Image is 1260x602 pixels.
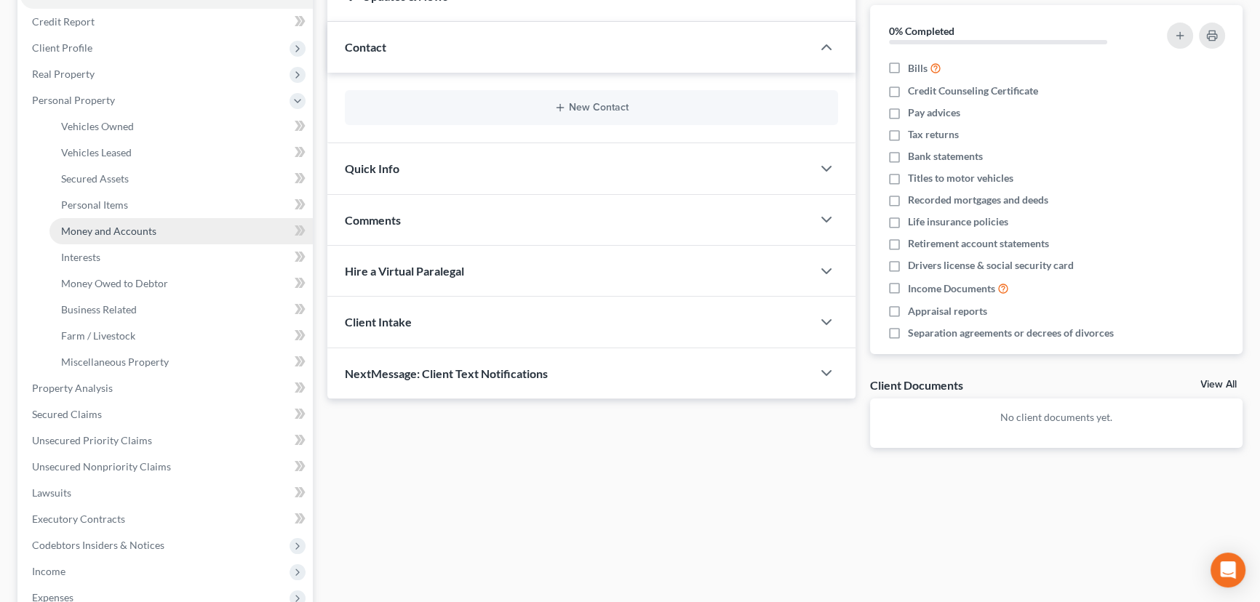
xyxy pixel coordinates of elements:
[32,68,95,80] span: Real Property
[908,236,1049,251] span: Retirement account statements
[32,486,71,499] span: Lawsuits
[32,513,125,525] span: Executory Contracts
[908,105,960,120] span: Pay advices
[49,349,313,375] a: Miscellaneous Property
[61,303,137,316] span: Business Related
[908,84,1038,98] span: Credit Counseling Certificate
[345,213,401,227] span: Comments
[908,193,1048,207] span: Recorded mortgages and deeds
[908,127,959,142] span: Tax returns
[345,315,412,329] span: Client Intake
[49,218,313,244] a: Money and Accounts
[61,172,129,185] span: Secured Assets
[20,9,313,35] a: Credit Report
[32,41,92,54] span: Client Profile
[32,408,102,420] span: Secured Claims
[49,244,313,270] a: Interests
[356,102,826,113] button: New Contact
[20,480,313,506] a: Lawsuits
[49,166,313,192] a: Secured Assets
[61,146,132,158] span: Vehicles Leased
[345,161,399,175] span: Quick Info
[49,270,313,297] a: Money Owed to Debtor
[908,281,995,296] span: Income Documents
[908,258,1074,273] span: Drivers license & social security card
[49,192,313,218] a: Personal Items
[345,264,464,278] span: Hire a Virtual Paralegal
[32,460,171,473] span: Unsecured Nonpriority Claims
[908,214,1008,229] span: Life insurance policies
[32,565,65,577] span: Income
[32,15,95,28] span: Credit Report
[20,454,313,480] a: Unsecured Nonpriority Claims
[32,94,115,106] span: Personal Property
[61,277,168,289] span: Money Owed to Debtor
[908,304,987,318] span: Appraisal reports
[61,120,134,132] span: Vehicles Owned
[882,410,1232,425] p: No client documents yet.
[889,25,954,37] strong: 0% Completed
[32,382,113,394] span: Property Analysis
[61,225,156,237] span: Money and Accounts
[1200,380,1237,390] a: View All
[345,366,548,380] span: NextMessage: Client Text Notifications
[49,113,313,140] a: Vehicles Owned
[908,149,983,164] span: Bank statements
[345,40,386,54] span: Contact
[20,428,313,454] a: Unsecured Priority Claims
[49,140,313,166] a: Vehicles Leased
[32,539,164,551] span: Codebtors Insiders & Notices
[32,434,152,446] span: Unsecured Priority Claims
[20,375,313,401] a: Property Analysis
[908,61,928,76] span: Bills
[1211,553,1245,587] div: Open Intercom Messenger
[908,326,1114,340] span: Separation agreements or decrees of divorces
[20,506,313,532] a: Executory Contracts
[20,401,313,428] a: Secured Claims
[61,356,169,368] span: Miscellaneous Property
[49,297,313,323] a: Business Related
[61,329,135,342] span: Farm / Livestock
[61,198,128,211] span: Personal Items
[49,323,313,349] a: Farm / Livestock
[908,171,1013,185] span: Titles to motor vehicles
[870,377,963,393] div: Client Documents
[61,251,100,263] span: Interests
